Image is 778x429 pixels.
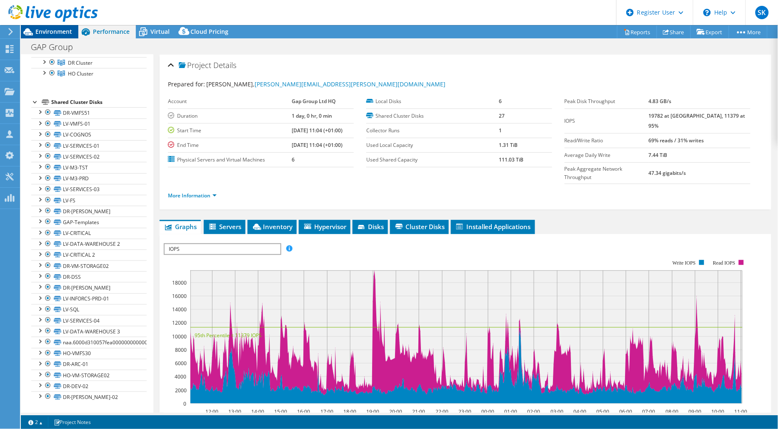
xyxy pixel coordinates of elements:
[690,25,729,38] a: Export
[168,112,292,120] label: Duration
[252,222,293,231] span: Inventory
[499,112,505,119] b: 27
[648,151,667,159] b: 7.44 TiB
[168,126,292,135] label: Start Time
[755,6,769,19] span: SK
[648,112,745,129] b: 19782 at [GEOGRAPHIC_DATA], 11379 at 95%
[31,228,147,239] a: LV-CRITICAL
[168,80,205,88] label: Prepared for:
[31,326,147,337] a: LV-DATA-WAREHOUSE 3
[366,141,499,149] label: Used Local Capacity
[366,126,499,135] label: Collector Runs
[31,119,147,129] a: LV-VMFS-01
[292,156,295,163] b: 6
[642,408,655,415] text: 07:00
[31,348,147,359] a: HO-VMFS30
[31,140,147,151] a: LV-SERVICES-01
[31,337,147,348] a: naa.6000d310057fea0000000000000000fe
[31,184,147,195] a: LV-SERVICES-03
[565,136,648,145] label: Read/Write Ratio
[255,80,445,88] a: [PERSON_NAME][EMAIL_ADDRESS][PERSON_NAME][DOMAIN_NAME]
[565,151,648,159] label: Average Daily Write
[27,43,86,52] h1: GAP Group
[175,387,187,394] text: 2000
[617,25,657,38] a: Reports
[357,222,384,231] span: Disks
[343,408,356,415] text: 18:00
[703,9,711,16] svg: \n
[175,360,187,367] text: 6000
[499,156,524,163] b: 111.03 TiB
[292,127,343,134] b: [DATE] 11:04 (+01:00)
[619,408,632,415] text: 06:00
[31,162,147,173] a: LV-M3-TST
[48,417,97,427] a: Project Notes
[499,98,502,105] b: 6
[175,373,186,380] text: 4000
[297,408,310,415] text: 16:00
[596,408,609,415] text: 05:00
[648,137,704,144] b: 69% reads / 31% writes
[673,260,696,266] text: Write IOPS
[206,80,445,88] span: [PERSON_NAME],
[573,408,586,415] text: 04:00
[31,315,147,326] a: LV-SERVICES-04
[499,127,502,134] b: 1
[31,381,147,391] a: DR-DEV-02
[31,217,147,227] a: GAP-Templates
[366,112,499,120] label: Shared Cluster Disks
[366,156,499,164] label: Used Shared Capacity
[31,282,147,293] a: DR-[PERSON_NAME]
[565,165,648,182] label: Peak Aggregate Network Throughput
[688,408,701,415] text: 09:00
[303,222,346,231] span: Hypervisor
[150,28,170,35] span: Virtual
[320,408,333,415] text: 17:00
[213,60,236,70] span: Details
[435,408,448,415] text: 22:00
[648,98,671,105] b: 4.83 GB/s
[31,129,147,140] a: LV-COGNOS
[366,408,379,415] text: 19:00
[175,346,187,353] text: 8000
[31,359,147,370] a: DR-ARC-01
[165,244,280,254] span: IOPS
[172,293,187,300] text: 16000
[31,107,147,118] a: DR-VMFS51
[31,250,147,260] a: LV-CRITICAL 2
[455,222,531,231] span: Installed Applications
[190,28,228,35] span: Cloud Pricing
[734,408,747,415] text: 11:00
[168,141,292,149] label: End Time
[172,319,187,326] text: 12000
[31,68,147,79] a: HO Cluster
[228,408,241,415] text: 13:00
[527,408,540,415] text: 02:00
[51,97,147,107] div: Shared Cluster Disks
[68,59,93,66] span: DR Cluster
[31,260,147,271] a: DR-VM-STORAGE02
[205,408,218,415] text: 12:00
[35,28,72,35] span: Environment
[499,141,518,149] b: 1.31 TiB
[179,61,211,70] span: Project
[481,408,494,415] text: 00:00
[394,222,445,231] span: Cluster Disks
[31,195,147,206] a: LV-FS
[251,408,264,415] text: 14:00
[31,239,147,250] a: LV-DATA-WAREHOUSE 2
[31,173,147,184] a: LV-M3-PRD
[31,391,147,402] a: DR-[PERSON_NAME]-02
[504,408,517,415] text: 01:00
[168,156,292,164] label: Physical Servers and Virtual Machines
[31,304,147,315] a: LV-SQL
[31,151,147,162] a: LV-SERVICES-02
[711,408,724,415] text: 10:00
[274,408,287,415] text: 15:00
[23,417,48,427] a: 2
[292,98,335,105] b: Gap Group Ltd HQ
[183,400,186,407] text: 0
[168,97,292,106] label: Account
[458,408,471,415] text: 23:00
[713,260,735,266] text: Read IOPS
